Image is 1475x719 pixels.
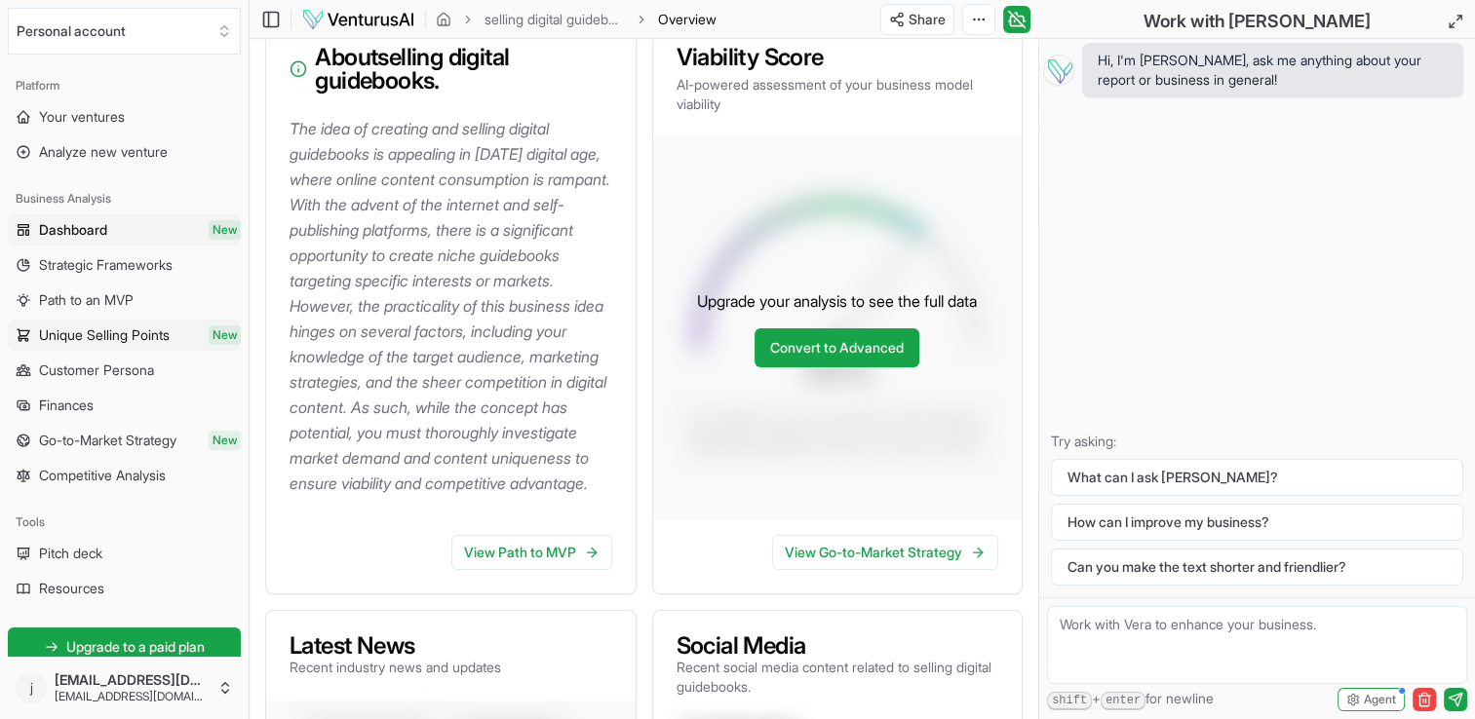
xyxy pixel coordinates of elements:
[8,183,241,214] div: Business Analysis
[8,627,241,666] a: Upgrade to a paid plan
[909,10,946,29] span: Share
[658,10,717,29] span: Overview
[301,8,415,31] img: logo
[697,289,977,313] p: Upgrade your analysis to see the full data
[1144,8,1371,35] h2: Work with [PERSON_NAME]
[39,466,166,485] span: Competitive Analysis
[209,325,241,345] span: New
[677,634,999,658] h3: Social Media
[8,8,241,55] button: Select an organization
[16,672,47,703] span: j
[39,360,154,380] span: Customer Persona
[8,284,241,316] a: Path to an MVP
[39,396,94,415] span: Finances
[39,431,176,450] span: Go-to-Market Strategy
[39,220,107,240] span: Dashboard
[755,328,919,367] a: Convert to Advanced
[8,320,241,351] a: Unique Selling PointsNew
[290,116,620,496] p: The idea of creating and selling digital guidebooks is appealing in [DATE] digital age, where onl...
[39,255,173,275] span: Strategic Frameworks
[8,355,241,386] a: Customer Persona
[772,535,998,570] a: View Go-to-Market Strategy
[55,671,210,689] span: [EMAIL_ADDRESS][DOMAIN_NAME]
[1338,688,1405,711] button: Agent
[8,664,241,711] button: j[EMAIL_ADDRESS][DOMAIN_NAME][EMAIL_ADDRESS][DOMAIN_NAME]
[1043,55,1074,86] img: Vera
[39,142,168,162] span: Analyze new venture
[8,538,241,569] a: Pitch deck
[1051,549,1463,586] button: Can you make the text shorter and friendlier?
[677,46,999,69] h3: Viability Score
[677,75,999,114] p: AI-powered assessment of your business model viability
[290,634,501,658] h3: Latest News
[8,390,241,421] a: Finances
[880,4,954,35] button: Share
[8,460,241,491] a: Competitive Analysis
[451,535,612,570] a: View Path to MVP
[39,544,102,563] span: Pitch deck
[1101,692,1145,710] kbd: enter
[55,689,210,704] span: [EMAIL_ADDRESS][DOMAIN_NAME]
[436,10,717,29] nav: breadcrumb
[1364,692,1396,707] span: Agent
[8,425,241,456] a: Go-to-Market StrategyNew
[8,70,241,101] div: Platform
[209,431,241,450] span: New
[8,214,241,246] a: DashboardNew
[1098,51,1448,90] span: Hi, I'm [PERSON_NAME], ask me anything about your report or business in general!
[8,507,241,538] div: Tools
[39,325,170,345] span: Unique Selling Points
[1051,459,1463,496] button: What can I ask [PERSON_NAME]?
[66,637,205,657] span: Upgrade to a paid plan
[8,101,241,132] a: Your ventures
[39,579,104,598] span: Resources
[485,10,625,29] a: selling digital guidebooks.
[8,249,241,281] a: Strategic Frameworks
[8,136,241,168] a: Analyze new venture
[1047,689,1214,710] span: + for newline
[8,573,241,604] a: Resources
[290,658,501,677] p: Recent industry news and updates
[209,220,241,240] span: New
[677,658,999,697] p: Recent social media content related to selling digital guidebooks.
[1047,692,1092,710] kbd: shift
[290,46,612,93] h3: About selling digital guidebooks.
[39,290,134,310] span: Path to an MVP
[1051,504,1463,541] button: How can I improve my business?
[1051,432,1463,451] p: Try asking:
[39,107,125,127] span: Your ventures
